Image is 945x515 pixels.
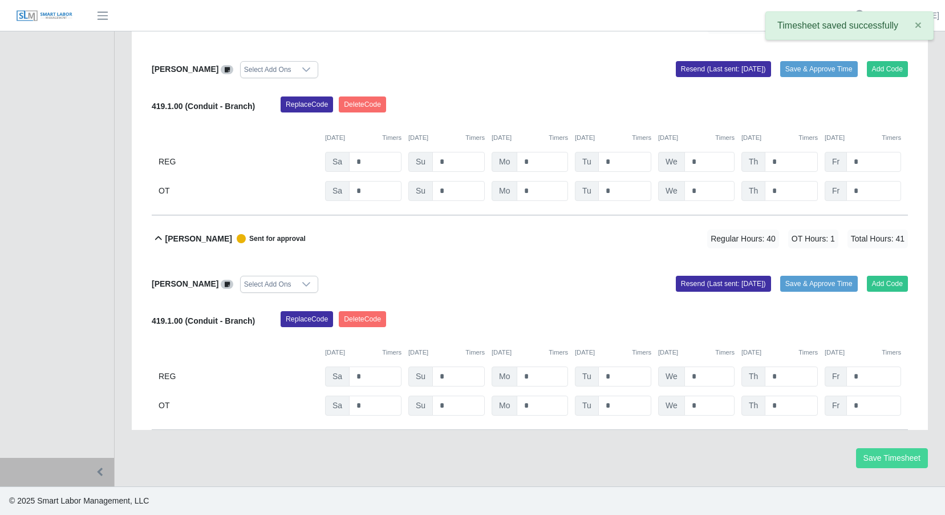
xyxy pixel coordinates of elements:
[915,18,922,31] span: ×
[492,133,568,143] div: [DATE]
[408,152,433,172] span: Su
[465,348,485,357] button: Timers
[715,133,735,143] button: Timers
[825,396,847,416] span: Fr
[241,62,295,78] div: Select Add Ons
[874,10,939,22] a: [PERSON_NAME]
[152,316,255,325] b: 419.1.00 (Conduit - Branch)
[658,348,735,357] div: [DATE]
[798,348,818,357] button: Timers
[152,216,908,262] button: [PERSON_NAME] Sent for approval Regular Hours: 40 OT Hours: 1 Total Hours: 41
[707,230,779,248] span: Regular Hours: 40
[575,348,651,357] div: [DATE]
[492,396,517,416] span: Mo
[741,396,765,416] span: Th
[325,348,401,357] div: [DATE]
[882,133,901,143] button: Timers
[575,181,599,201] span: Tu
[825,367,847,387] span: Fr
[658,181,685,201] span: We
[165,233,232,245] b: [PERSON_NAME]
[825,133,901,143] div: [DATE]
[549,133,568,143] button: Timers
[765,11,934,40] div: Timesheet saved successfully
[825,348,901,357] div: [DATE]
[325,181,350,201] span: Sa
[241,276,295,292] div: Select Add Ons
[9,496,149,505] span: © 2025 Smart Labor Management, LLC
[715,348,735,357] button: Timers
[159,181,318,201] div: OT
[741,367,765,387] span: Th
[788,230,838,248] span: OT Hours: 1
[325,133,401,143] div: [DATE]
[281,311,333,327] button: ReplaceCode
[741,181,765,201] span: Th
[575,152,599,172] span: Tu
[465,133,485,143] button: Timers
[632,348,651,357] button: Timers
[798,133,818,143] button: Timers
[549,348,568,357] button: Timers
[847,230,908,248] span: Total Hours: 41
[867,276,909,292] button: Add Code
[492,181,517,201] span: Mo
[408,367,433,387] span: Su
[575,367,599,387] span: Tu
[658,367,685,387] span: We
[575,133,651,143] div: [DATE]
[658,396,685,416] span: We
[339,96,386,112] button: DeleteCode
[658,152,685,172] span: We
[339,311,386,327] button: DeleteCode
[658,133,735,143] div: [DATE]
[325,396,350,416] span: Sa
[221,279,233,288] a: View/Edit Notes
[492,367,517,387] span: Mo
[676,276,771,292] button: Resend (Last sent: [DATE])
[325,152,350,172] span: Sa
[741,133,818,143] div: [DATE]
[408,133,485,143] div: [DATE]
[632,133,651,143] button: Timers
[159,367,318,387] div: REG
[16,10,73,22] img: SLM Logo
[856,448,928,468] button: Save Timesheet
[408,348,485,357] div: [DATE]
[382,348,401,357] button: Timers
[882,348,901,357] button: Timers
[152,102,255,111] b: 419.1.00 (Conduit - Branch)
[780,61,858,77] button: Save & Approve Time
[159,152,318,172] div: REG
[741,152,765,172] span: Th
[232,234,306,243] span: Sent for approval
[152,65,218,74] b: [PERSON_NAME]
[825,181,847,201] span: Fr
[741,348,818,357] div: [DATE]
[825,152,847,172] span: Fr
[408,396,433,416] span: Su
[575,396,599,416] span: Tu
[492,152,517,172] span: Mo
[152,279,218,288] b: [PERSON_NAME]
[780,276,858,292] button: Save & Approve Time
[867,61,909,77] button: Add Code
[281,96,333,112] button: ReplaceCode
[221,65,233,74] a: View/Edit Notes
[492,348,568,357] div: [DATE]
[159,396,318,416] div: OT
[408,181,433,201] span: Su
[382,133,401,143] button: Timers
[676,61,771,77] button: Resend (Last sent: [DATE])
[325,367,350,387] span: Sa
